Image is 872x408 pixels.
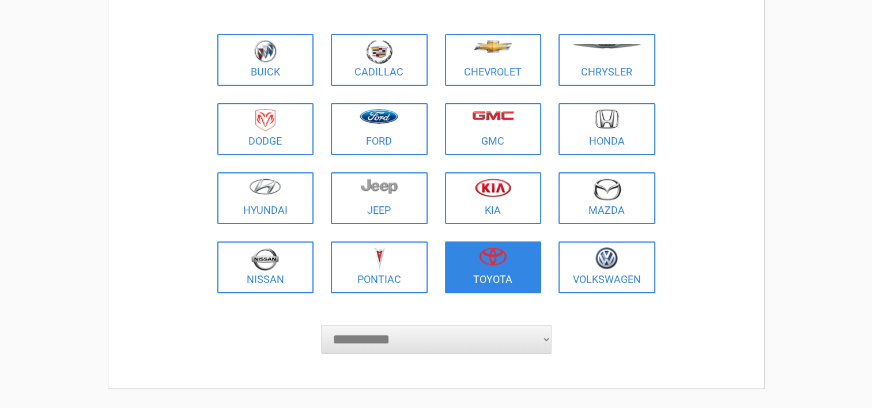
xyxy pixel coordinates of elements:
[366,40,392,64] img: cadillac
[445,241,542,293] a: Toyota
[331,172,428,224] a: Jeep
[475,178,511,197] img: kia
[558,241,655,293] a: Volkswagen
[558,103,655,155] a: Honda
[474,40,512,53] img: chevrolet
[445,34,542,86] a: Chevrolet
[445,172,542,224] a: Kia
[373,247,385,269] img: pontiac
[217,103,314,155] a: Dodge
[254,40,277,63] img: buick
[472,111,514,120] img: gmc
[445,103,542,155] a: GMC
[479,247,507,266] img: toyota
[595,247,618,270] img: volkswagen
[360,109,398,124] img: ford
[331,241,428,293] a: Pontiac
[361,178,398,194] img: jeep
[558,34,655,86] a: Chrysler
[572,44,642,49] img: chrysler
[331,103,428,155] a: Ford
[249,178,281,195] img: hyundai
[592,178,621,201] img: mazda
[251,247,279,271] img: nissan
[217,172,314,224] a: Hyundai
[217,241,314,293] a: Nissan
[595,109,619,129] img: honda
[255,109,275,131] img: dodge
[331,34,428,86] a: Cadillac
[217,34,314,86] a: Buick
[558,172,655,224] a: Mazda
